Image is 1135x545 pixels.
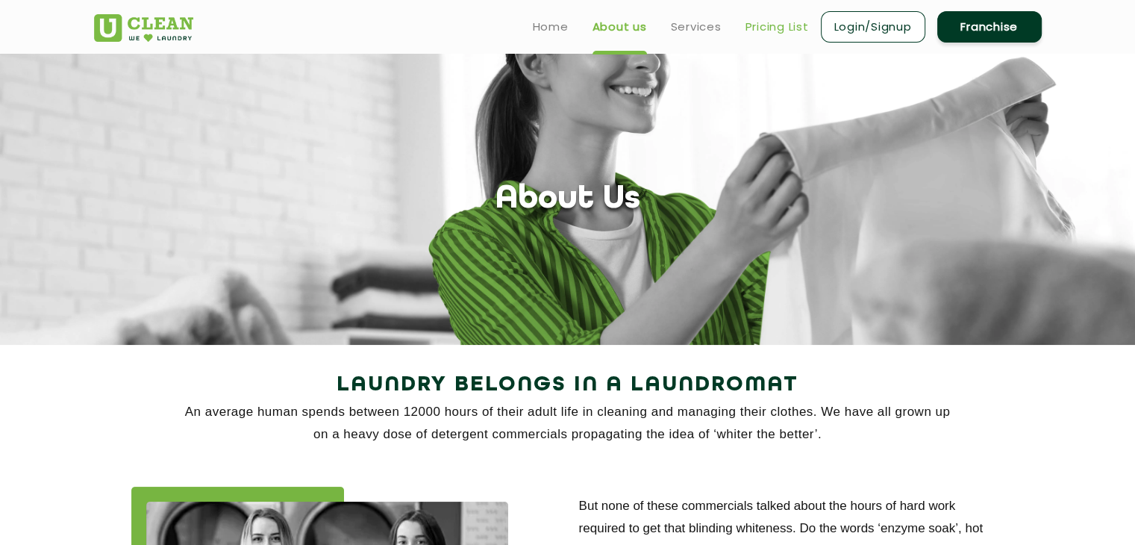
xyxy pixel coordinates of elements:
a: About us [592,18,647,36]
a: Login/Signup [821,11,925,43]
a: Pricing List [745,18,809,36]
p: An average human spends between 12000 hours of their adult life in cleaning and managing their cl... [94,401,1042,446]
img: UClean Laundry and Dry Cleaning [94,14,193,42]
a: Franchise [937,11,1042,43]
a: Services [671,18,722,36]
a: Home [533,18,569,36]
h2: Laundry Belongs in a Laundromat [94,367,1042,403]
h1: About Us [495,181,640,219]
